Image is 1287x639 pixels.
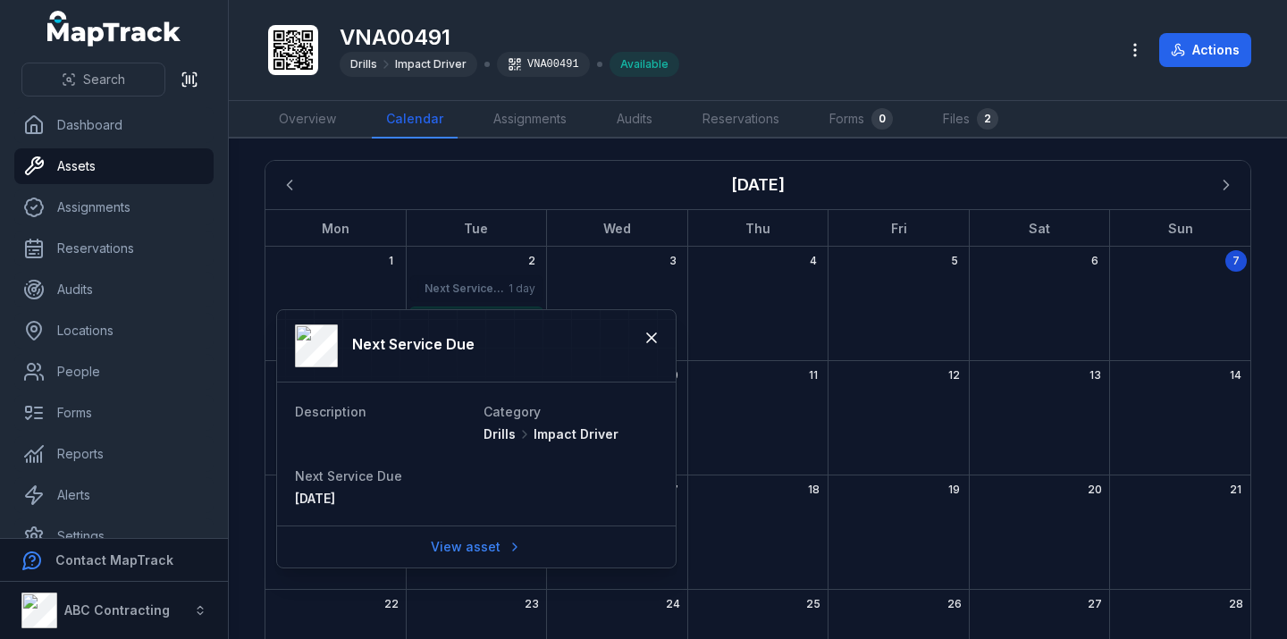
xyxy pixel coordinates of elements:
[340,23,679,52] h1: VNA00491
[479,101,581,139] a: Assignments
[21,63,165,97] button: Search
[484,425,516,443] span: Drills
[464,221,488,236] strong: Tue
[409,307,543,333] button: Purchase Date1 day
[528,254,535,268] span: 2
[808,483,820,497] span: 18
[484,404,541,419] span: Category
[745,221,770,236] strong: Thu
[809,368,818,383] span: 11
[891,221,907,236] strong: Fri
[295,404,366,419] span: Description
[1091,254,1098,268] span: 6
[1168,221,1193,236] strong: Sun
[806,597,820,611] span: 25
[1230,483,1241,497] span: 21
[295,491,335,506] span: [DATE]
[525,597,539,611] span: 23
[350,57,377,71] span: Drills
[669,254,677,268] span: 3
[534,425,618,443] span: Impact Driver
[265,101,350,139] a: Overview
[295,468,402,483] span: Next Service Due
[815,101,907,139] a: Forms0
[1229,597,1243,611] span: 28
[395,57,467,71] span: Impact Driver
[610,52,679,77] div: Available
[14,518,214,554] a: Settings
[688,101,794,139] a: Reservations
[425,282,506,296] strong: Next Service Due
[977,108,998,130] div: 2
[871,108,893,130] div: 0
[810,254,817,268] span: 4
[389,254,393,268] span: 1
[55,552,173,568] strong: Contact MapTrack
[64,602,170,618] strong: ABC Contracting
[14,189,214,225] a: Assignments
[948,368,960,383] span: 12
[1159,33,1251,67] button: Actions
[14,107,214,143] a: Dashboard
[14,477,214,513] a: Alerts
[1232,254,1240,268] span: 7
[47,11,181,46] a: MapTrack
[14,395,214,431] a: Forms
[14,272,214,307] a: Audits
[409,275,543,302] button: Next Service Due1 day
[1230,368,1241,383] span: 14
[497,52,590,77] div: VNA00491
[14,231,214,266] a: Reservations
[372,101,458,139] a: Calendar
[14,354,214,390] a: People
[951,254,958,268] span: 5
[929,101,1013,139] a: Files2
[419,530,534,564] a: View asset
[1209,168,1243,202] button: Next
[666,597,680,611] span: 24
[603,221,631,236] strong: Wed
[947,597,962,611] span: 26
[602,101,667,139] a: Audits
[731,172,785,198] h3: [DATE]
[384,597,399,611] span: 22
[1088,597,1102,611] span: 27
[14,313,214,349] a: Locations
[1029,221,1050,236] strong: Sat
[273,168,307,202] button: Previous
[14,436,214,472] a: Reports
[83,71,125,88] span: Search
[322,221,349,236] strong: Mon
[352,333,475,355] h4: Next Service Due
[14,148,214,184] a: Assets
[295,491,335,506] time: 02/09/2025, 12:00:00 am
[1088,483,1102,497] span: 20
[948,483,960,497] span: 19
[1089,368,1101,383] span: 13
